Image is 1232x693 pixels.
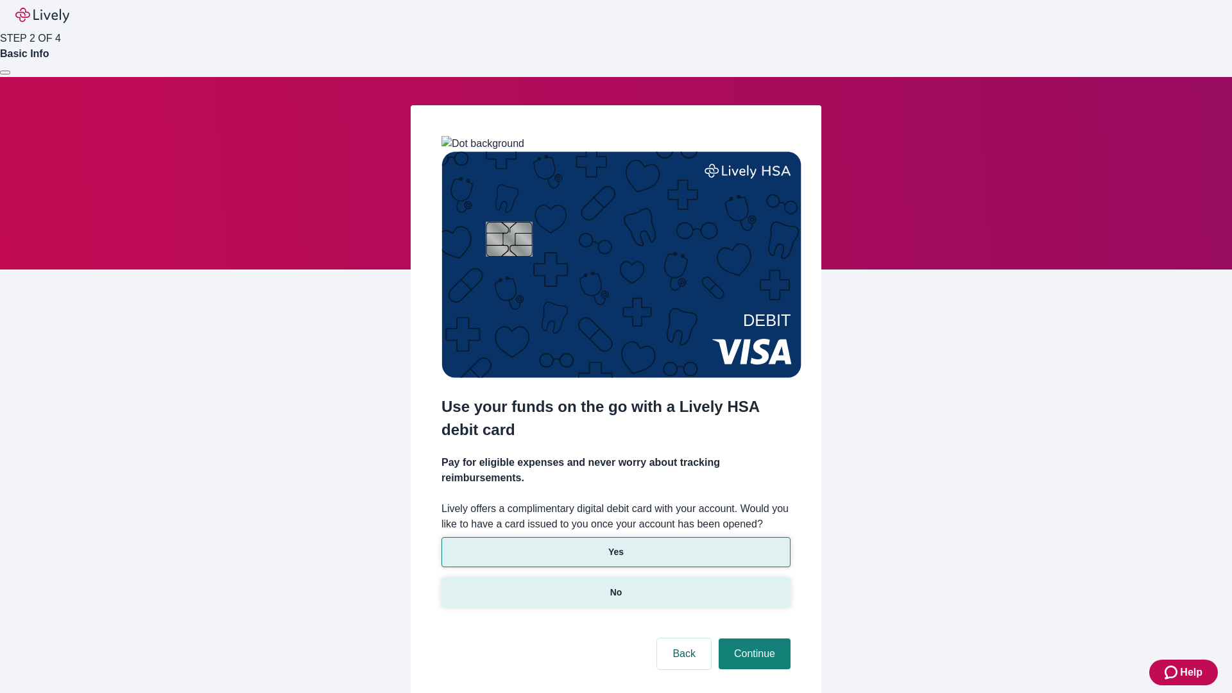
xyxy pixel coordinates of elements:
[1180,665,1202,680] span: Help
[1149,660,1218,685] button: Zendesk support iconHelp
[608,545,624,559] p: Yes
[15,8,69,23] img: Lively
[441,136,524,151] img: Dot background
[441,151,801,378] img: Debit card
[441,501,791,532] label: Lively offers a complimentary digital debit card with your account. Would you like to have a card...
[441,537,791,567] button: Yes
[441,395,791,441] h2: Use your funds on the go with a Lively HSA debit card
[441,455,791,486] h4: Pay for eligible expenses and never worry about tracking reimbursements.
[1165,665,1180,680] svg: Zendesk support icon
[441,577,791,608] button: No
[610,586,622,599] p: No
[719,638,791,669] button: Continue
[657,638,711,669] button: Back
